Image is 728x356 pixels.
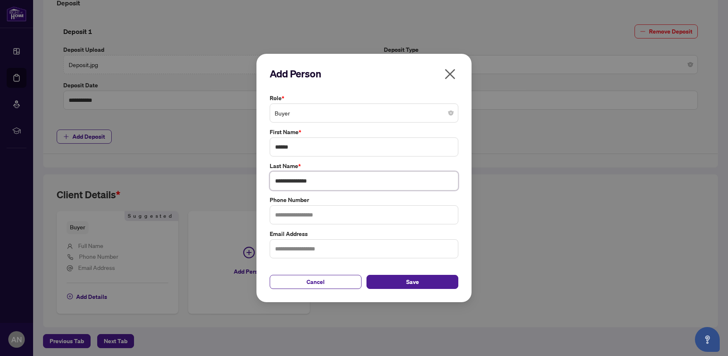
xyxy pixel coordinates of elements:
[270,275,362,289] button: Cancel
[270,161,458,171] label: Last Name
[366,275,458,289] button: Save
[443,67,457,81] span: close
[307,275,325,289] span: Cancel
[270,94,458,103] label: Role
[270,127,458,137] label: First Name
[270,229,458,238] label: Email Address
[448,111,453,115] span: close-circle
[270,195,458,204] label: Phone Number
[695,327,720,352] button: Open asap
[406,275,419,289] span: Save
[275,105,453,121] span: Buyer
[270,67,458,80] h2: Add Person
